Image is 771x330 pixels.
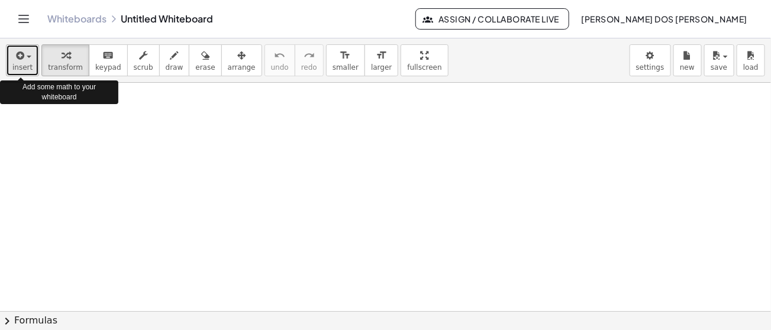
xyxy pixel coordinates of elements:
[41,44,89,76] button: transform
[166,63,183,72] span: draw
[371,63,392,72] span: larger
[134,63,153,72] span: scrub
[704,44,734,76] button: save
[743,63,759,72] span: load
[737,44,765,76] button: load
[680,63,695,72] span: new
[95,63,121,72] span: keypad
[630,44,671,76] button: settings
[425,14,560,24] span: Assign / Collaborate Live
[228,63,256,72] span: arrange
[271,63,289,72] span: undo
[301,63,317,72] span: redo
[264,44,295,76] button: undoundo
[189,44,221,76] button: erase
[89,44,128,76] button: keyboardkeypad
[326,44,365,76] button: format_sizesmaller
[221,44,262,76] button: arrange
[295,44,324,76] button: redoredo
[195,63,215,72] span: erase
[6,44,39,76] button: insert
[102,48,114,63] i: keyboard
[673,44,702,76] button: new
[14,9,33,28] button: Toggle navigation
[159,44,190,76] button: draw
[12,63,33,72] span: insert
[711,63,727,72] span: save
[333,63,359,72] span: smaller
[48,63,83,72] span: transform
[364,44,398,76] button: format_sizelarger
[340,48,351,63] i: format_size
[47,13,107,25] a: Whiteboards
[376,48,387,63] i: format_size
[415,8,570,30] button: Assign / Collaborate Live
[636,63,664,72] span: settings
[581,14,747,24] span: [PERSON_NAME] Dos [PERSON_NAME]
[401,44,448,76] button: fullscreen
[274,48,285,63] i: undo
[572,8,757,30] button: [PERSON_NAME] Dos [PERSON_NAME]
[127,44,160,76] button: scrub
[304,48,315,63] i: redo
[407,63,441,72] span: fullscreen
